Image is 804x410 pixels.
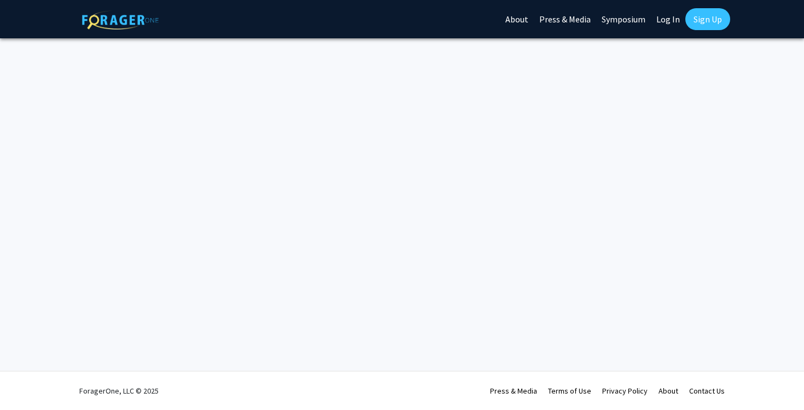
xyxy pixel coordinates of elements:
a: Sign Up [685,8,730,30]
a: Privacy Policy [602,386,648,396]
a: Press & Media [490,386,537,396]
a: Contact Us [689,386,725,396]
div: ForagerOne, LLC © 2025 [79,372,159,410]
a: Terms of Use [548,386,591,396]
img: ForagerOne Logo [82,10,159,30]
a: About [659,386,678,396]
